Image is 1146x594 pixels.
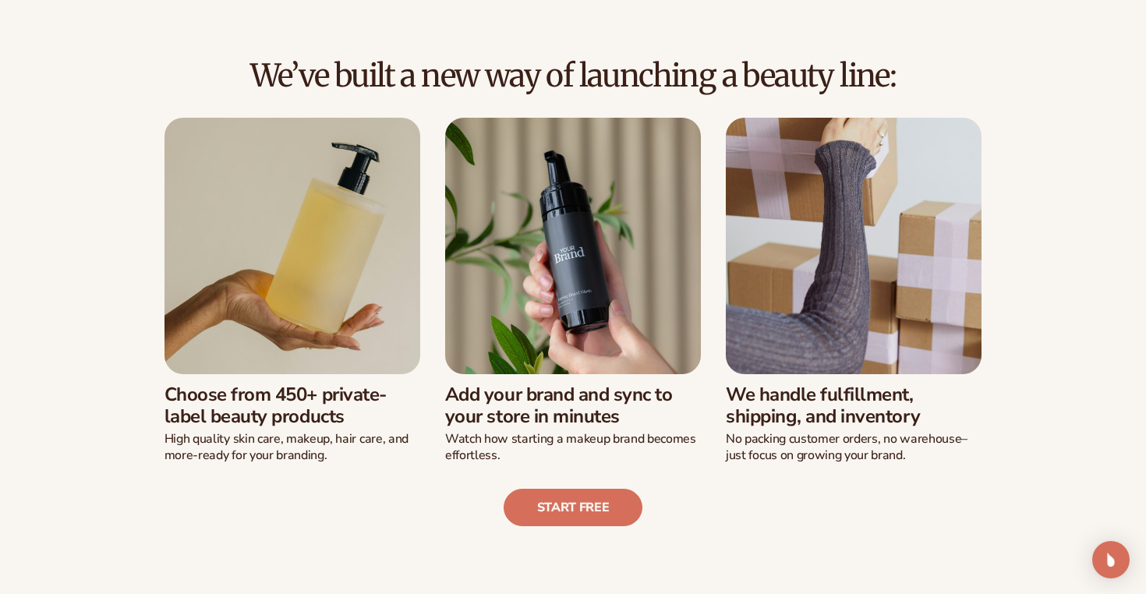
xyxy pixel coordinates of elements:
[445,384,701,429] h3: Add your brand and sync to your store in minutes
[504,489,643,526] a: Start free
[726,118,982,373] img: Female moving shipping boxes.
[445,118,701,373] img: Male hand holding beard wash.
[445,431,701,464] p: Watch how starting a makeup brand becomes effortless.
[164,431,420,464] p: High quality skin care, makeup, hair care, and more-ready for your branding.
[164,118,420,373] img: Female hand holding soap bottle.
[44,58,1102,93] h2: We’ve built a new way of launching a beauty line:
[726,431,982,464] p: No packing customer orders, no warehouse–just focus on growing your brand.
[164,384,420,429] h3: Choose from 450+ private-label beauty products
[726,384,982,429] h3: We handle fulfillment, shipping, and inventory
[1092,541,1130,578] div: Open Intercom Messenger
